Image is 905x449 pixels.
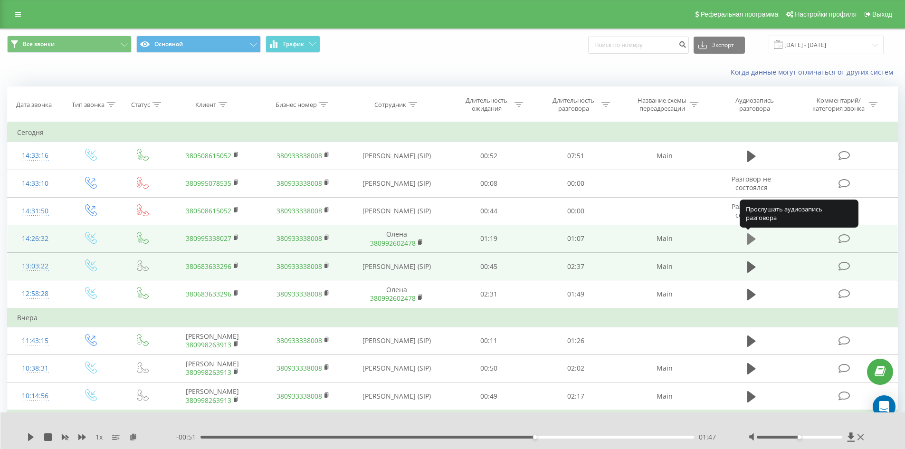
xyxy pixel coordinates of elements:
[348,170,446,197] td: [PERSON_NAME] (SIP)
[374,101,406,109] div: Сотрудник
[8,308,898,327] td: Вчера
[186,151,231,160] a: 380508615052
[167,327,257,354] td: [PERSON_NAME]
[167,382,257,411] td: [PERSON_NAME]
[276,206,322,215] a: 380933338008
[17,146,54,165] div: 14:33:16
[276,101,317,109] div: Бизнес номер
[276,151,322,160] a: 380933338008
[186,396,231,405] a: 380998263913
[186,262,231,271] a: 380683633296
[533,382,619,411] td: 02:17
[811,96,867,113] div: Комментарий/категория звонка
[732,202,771,220] span: Разговор не состоялся
[446,225,533,252] td: 01:19
[17,285,54,303] div: 12:58:28
[798,435,801,439] div: Accessibility label
[95,432,103,442] span: 1 x
[17,332,54,350] div: 11:43:15
[348,142,446,170] td: [PERSON_NAME] (SIP)
[533,327,619,354] td: 01:26
[186,289,231,298] a: 380683633296
[17,359,54,378] div: 10:38:31
[619,382,709,411] td: Main
[8,410,898,429] td: Среда, 17 Сентября 2025
[795,10,857,18] span: Настройки профиля
[872,10,892,18] span: Выход
[348,327,446,354] td: [PERSON_NAME] (SIP)
[8,123,898,142] td: Сегодня
[131,101,150,109] div: Статус
[700,10,778,18] span: Реферальная программа
[167,354,257,382] td: [PERSON_NAME]
[16,101,52,109] div: Дата звонка
[740,200,858,228] div: Прослушать аудиозапись разговора
[446,354,533,382] td: 00:50
[176,432,200,442] span: - 00:51
[348,253,446,280] td: [PERSON_NAME] (SIP)
[370,239,416,248] a: 380992602478
[276,336,322,345] a: 380933338008
[548,96,599,113] div: Длительность разговора
[276,234,322,243] a: 380933338008
[348,225,446,252] td: Олена
[446,280,533,308] td: 02:31
[446,253,533,280] td: 00:45
[619,253,709,280] td: Main
[276,179,322,188] a: 380933338008
[348,280,446,308] td: Олена
[619,354,709,382] td: Main
[446,170,533,197] td: 00:08
[276,262,322,271] a: 380933338008
[17,174,54,193] div: 14:33:10
[446,197,533,225] td: 00:44
[588,37,689,54] input: Поиск по номеру
[446,327,533,354] td: 00:11
[732,174,771,192] span: Разговор не состоялся
[17,387,54,405] div: 10:14:56
[348,354,446,382] td: [PERSON_NAME] (SIP)
[533,170,619,197] td: 00:00
[195,101,216,109] div: Клиент
[72,101,105,109] div: Тип звонка
[266,36,320,53] button: График
[17,202,54,220] div: 14:31:50
[731,67,898,76] a: Когда данные могут отличаться от других систем
[533,253,619,280] td: 02:37
[533,280,619,308] td: 01:49
[699,432,716,442] span: 01:47
[873,395,895,418] div: Open Intercom Messenger
[276,392,322,401] a: 380933338008
[619,280,709,308] td: Main
[276,289,322,298] a: 380933338008
[533,142,619,170] td: 07:51
[370,294,416,303] a: 380992602478
[23,40,55,48] span: Все звонки
[186,234,231,243] a: 380995338027
[637,96,687,113] div: Название схемы переадресации
[461,96,512,113] div: Длительность ожидания
[186,340,231,349] a: 380998263913
[276,363,322,373] a: 380933338008
[348,382,446,411] td: [PERSON_NAME] (SIP)
[186,206,231,215] a: 380508615052
[533,197,619,225] td: 00:00
[186,179,231,188] a: 380995078535
[446,142,533,170] td: 00:52
[283,41,304,48] span: График
[446,382,533,411] td: 00:49
[724,96,785,113] div: Аудиозапись разговора
[533,354,619,382] td: 02:02
[533,225,619,252] td: 01:07
[348,197,446,225] td: [PERSON_NAME] (SIP)
[17,257,54,276] div: 13:03:22
[7,36,132,53] button: Все звонки
[619,225,709,252] td: Main
[694,37,745,54] button: Экспорт
[619,142,709,170] td: Main
[533,435,537,439] div: Accessibility label
[136,36,261,53] button: Основной
[186,368,231,377] a: 380998263913
[17,229,54,248] div: 14:26:32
